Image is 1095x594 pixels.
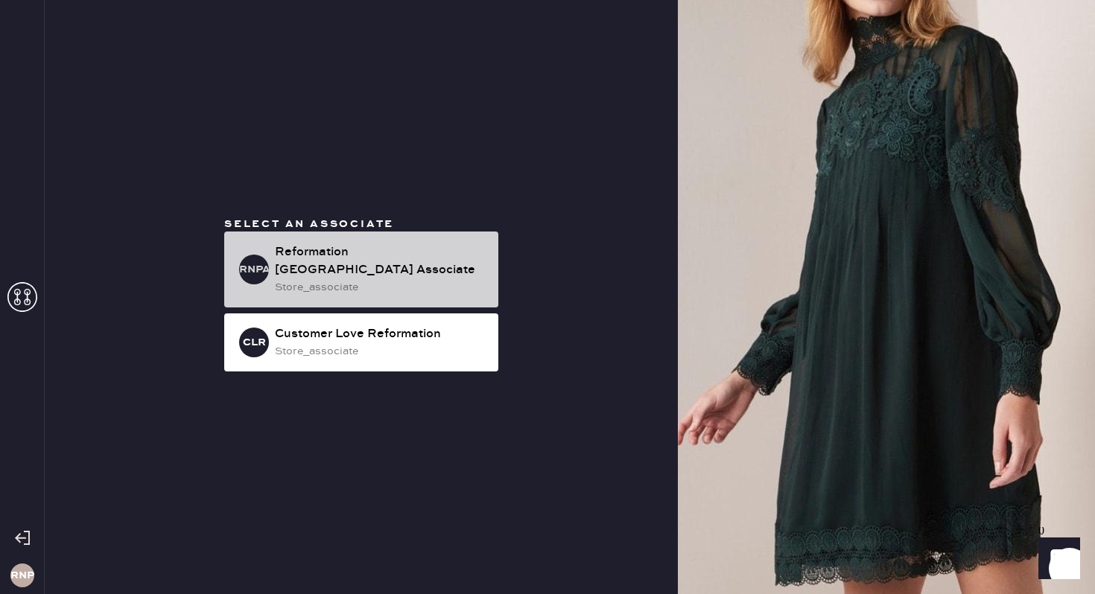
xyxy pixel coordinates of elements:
[243,337,266,348] h3: CLR
[224,217,394,231] span: Select an associate
[1024,527,1088,591] iframe: Front Chat
[275,325,486,343] div: Customer Love Reformation
[275,279,486,296] div: store_associate
[275,343,486,360] div: store_associate
[275,243,486,279] div: Reformation [GEOGRAPHIC_DATA] Associate
[10,570,34,581] h3: RNP
[239,264,269,275] h3: RNPA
